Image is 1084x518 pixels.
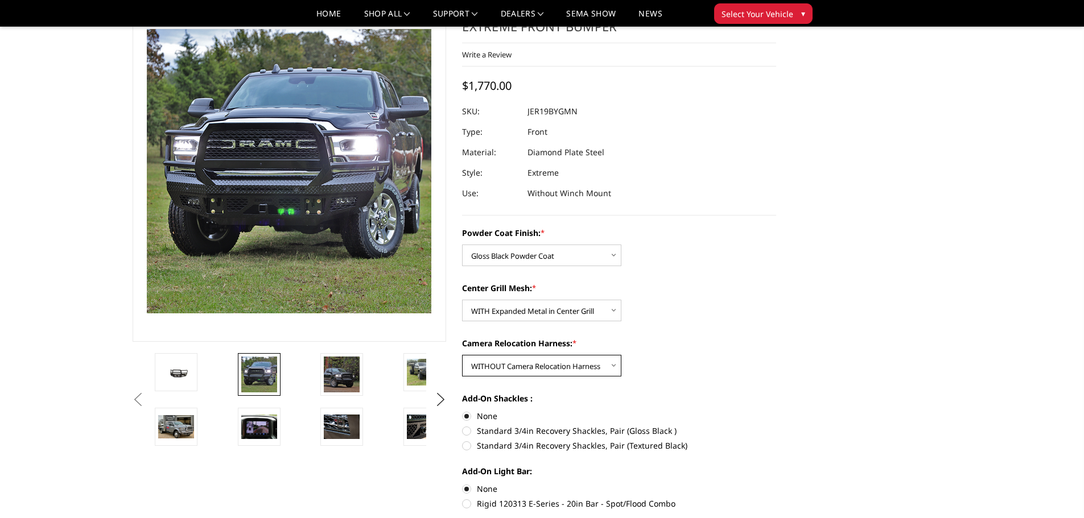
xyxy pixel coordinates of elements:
img: 2019-2026 Ram 2500-3500 - FT Series - Extreme Front Bumper [407,359,443,386]
a: 2019-2026 Ram 2500-3500 - FT Series - Extreme Front Bumper [133,1,447,342]
label: Camera Relocation Harness: [462,337,776,349]
dd: Diamond Plate Steel [527,142,604,163]
img: Clear View Camera: Relocate your front camera and keep the functionality completely. [241,415,277,438]
a: SEMA Show [566,10,616,26]
dd: Front [527,122,547,142]
span: $1,770.00 [462,78,512,93]
img: 2019-2026 Ram 2500-3500 - FT Series - Extreme Front Bumper [158,364,194,380]
img: 2019-2026 Ram 2500-3500 - FT Series - Extreme Front Bumper [324,357,360,392]
img: 2019-2026 Ram 2500-3500 - FT Series - Extreme Front Bumper [241,357,277,392]
dd: JER19BYGMN [527,101,578,122]
dt: SKU: [462,101,519,122]
a: News [638,10,662,26]
label: Center Grill Mesh: [462,282,776,294]
label: Add-On Shackles : [462,392,776,404]
dd: Without Winch Mount [527,183,611,204]
dt: Material: [462,142,519,163]
img: 2019-2026 Ram 2500-3500 - FT Series - Extreme Front Bumper [158,415,194,438]
dt: Use: [462,183,519,204]
button: Previous [130,391,147,408]
button: Select Your Vehicle [714,3,813,24]
label: Powder Coat Finish: [462,227,776,239]
button: Next [432,391,449,408]
label: Add-On Light Bar: [462,465,776,477]
img: 2019-2026 Ram 2500-3500 - FT Series - Extreme Front Bumper [324,415,360,438]
a: Home [316,10,341,26]
dt: Type: [462,122,519,142]
a: shop all [364,10,410,26]
label: None [462,483,776,495]
label: Standard 3/4in Recovery Shackles, Pair (Textured Black) [462,440,776,451]
span: Select Your Vehicle [722,8,793,20]
dt: Style: [462,163,519,183]
label: Rigid 120313 E-Series - 20in Bar - Spot/Flood Combo [462,498,776,509]
dd: Extreme [527,163,559,183]
span: ▾ [801,7,805,19]
a: Write a Review [462,49,512,60]
a: Support [433,10,478,26]
label: Standard 3/4in Recovery Shackles, Pair (Gloss Black ) [462,425,776,437]
img: 2019-2026 Ram 2500-3500 - FT Series - Extreme Front Bumper [407,415,443,438]
iframe: Chat Widget [1027,463,1084,518]
a: Dealers [501,10,544,26]
label: None [462,410,776,422]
